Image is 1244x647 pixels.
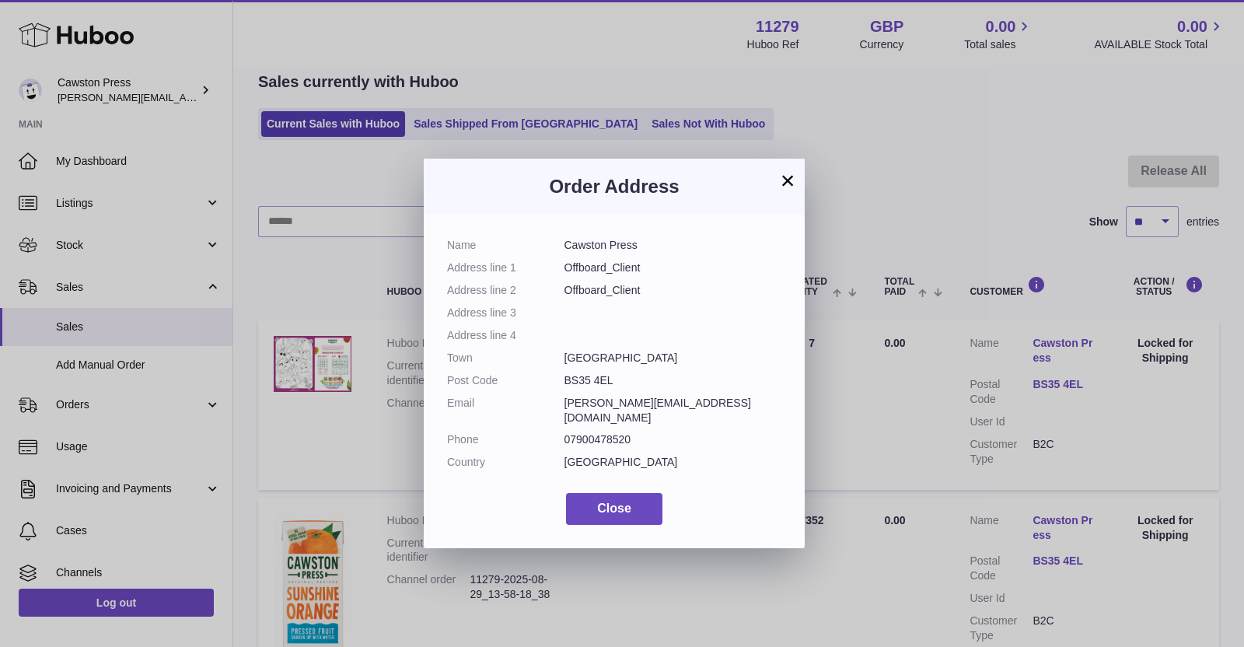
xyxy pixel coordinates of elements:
dt: Post Code [447,373,564,388]
dd: BS35 4EL [564,373,782,388]
button: Close [566,493,662,525]
dd: [GEOGRAPHIC_DATA] [564,455,782,470]
h3: Order Address [447,174,781,199]
dd: [PERSON_NAME][EMAIL_ADDRESS][DOMAIN_NAME] [564,396,782,425]
dt: Town [447,351,564,365]
dt: Address line 3 [447,306,564,320]
dt: Address line 4 [447,328,564,343]
button: × [778,171,797,190]
dd: Offboard_Client [564,261,782,275]
dt: Address line 2 [447,283,564,298]
dt: Address line 1 [447,261,564,275]
dd: Cawston Press [564,238,782,253]
span: Close [597,502,631,515]
dt: Country [447,455,564,470]
dt: Name [447,238,564,253]
dt: Email [447,396,564,425]
dd: 07900478520 [564,432,782,447]
dd: [GEOGRAPHIC_DATA] [564,351,782,365]
dd: Offboard_Client [564,283,782,298]
dt: Phone [447,432,564,447]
